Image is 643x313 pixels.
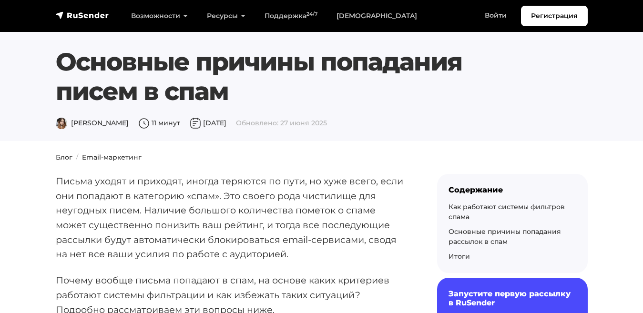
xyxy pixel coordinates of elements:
a: [DEMOGRAPHIC_DATA] [327,6,427,26]
a: Регистрация [521,6,588,26]
span: 11 минут [138,119,180,127]
h6: Запустите первую рассылку в RuSender [449,289,576,307]
a: Итоги [449,252,470,261]
span: [DATE] [190,119,226,127]
div: Содержание [449,185,576,194]
nav: breadcrumb [50,152,593,162]
span: Обновлено: 27 июня 2025 [236,119,327,127]
a: Возможности [122,6,197,26]
img: RuSender [56,10,109,20]
a: Поддержка24/7 [255,6,327,26]
a: Основные причины попадания рассылок в спам [449,227,561,246]
sup: 24/7 [306,11,317,17]
li: Email-маркетинг [72,152,142,162]
img: Дата публикации [190,118,201,129]
a: Войти [475,6,516,25]
a: Блог [56,153,72,162]
h1: Основные причины попадания писем в спам [56,47,542,107]
p: Письма уходят и приходят, иногда теряются по пути, но хуже всего, если они попадают в категорию «... [56,174,407,262]
img: Время чтения [138,118,150,129]
a: Как работают системы фильтров спама [449,202,565,221]
span: [PERSON_NAME] [56,119,129,127]
a: Ресурсы [197,6,255,26]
